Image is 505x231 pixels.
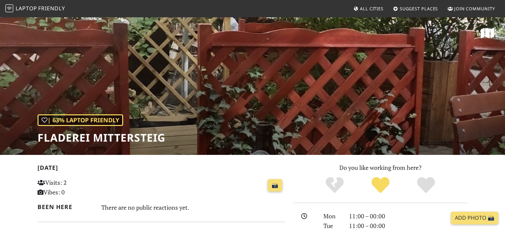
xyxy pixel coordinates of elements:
[38,131,165,144] h1: Fladerei Mittersteig
[400,6,438,12] span: Suggest Places
[312,176,358,194] div: No
[101,202,285,213] div: There are no public reactions yet.
[38,203,94,210] h2: Been here
[268,179,282,192] a: 📸
[293,163,468,173] p: Do you like working from here?
[403,176,449,194] div: Definitely!
[445,3,498,15] a: Join Community
[319,211,345,221] div: Mon
[5,4,13,12] img: LaptopFriendly
[454,6,495,12] span: Join Community
[451,212,498,224] a: Add Photo 📸
[390,3,441,15] a: Suggest Places
[345,211,472,221] div: 11:00 – 00:00
[360,6,383,12] span: All Cities
[345,221,472,231] div: 11:00 – 00:00
[38,164,285,174] h2: [DATE]
[16,5,37,12] span: Laptop
[351,3,386,15] a: All Cities
[319,221,345,231] div: Tue
[38,5,65,12] span: Friendly
[5,3,65,15] a: LaptopFriendly LaptopFriendly
[358,176,403,194] div: Yes
[38,178,115,197] p: Visits: 2 Vibes: 0
[38,114,123,126] div: | 63% Laptop Friendly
